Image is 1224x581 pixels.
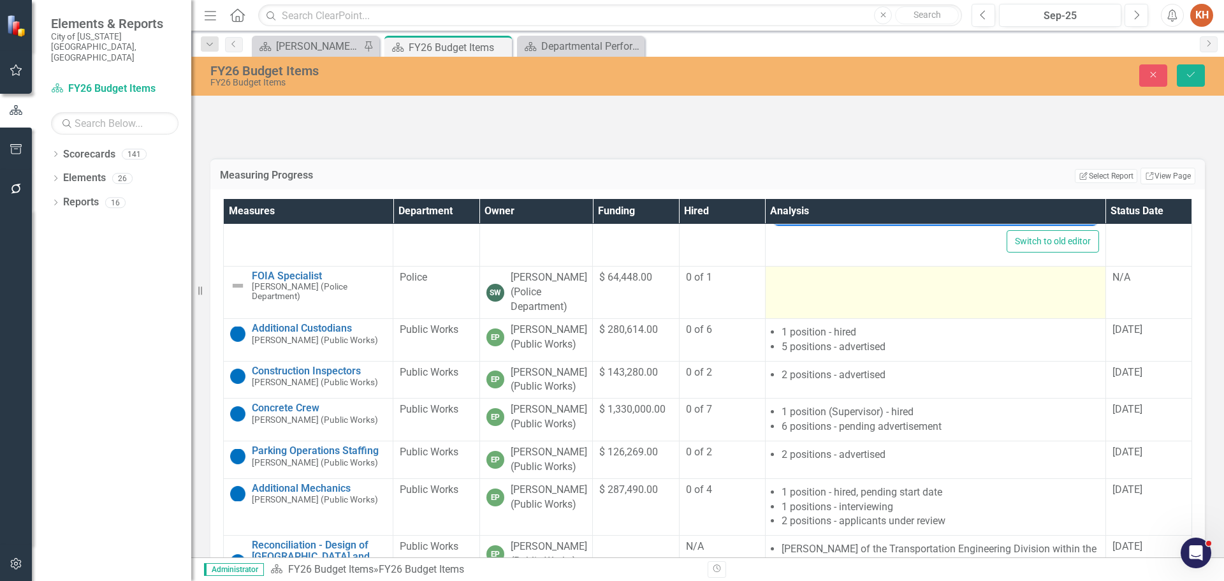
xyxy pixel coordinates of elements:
span: N/A [686,540,704,552]
span: 0 of 4 [686,483,712,496]
div: Departmental Performance Plans - 3 Columns [541,38,641,54]
li: 1 positions - interviewing [782,500,1099,515]
span: [DATE] [1112,446,1142,458]
a: Reconciliation - Design of [GEOGRAPHIC_DATA] and Lookout Sidewalks [252,540,386,573]
div: » [270,563,698,577]
span: Public Works [400,540,458,552]
a: Concrete Crew [252,402,386,414]
img: No Target Established [230,406,245,422]
div: Sep-25 [1003,8,1117,24]
small: [PERSON_NAME] (Public Works) [252,495,378,504]
div: FY26 Budget Items [379,563,464,575]
span: $ 280,614.00 [599,323,658,335]
img: No Target Established [230,449,245,464]
p: Applkication select - Reviewing Qualifications for Interviews [3,3,321,18]
span: 0 of 7 [686,403,712,415]
span: [DATE] [1112,540,1142,552]
div: EP [486,371,504,388]
div: 141 [122,149,147,159]
li: 1 position (Supervisor) - hired [782,405,1099,420]
div: EP [486,545,504,563]
img: No Target Established [230,369,245,384]
iframe: Intercom live chat [1181,538,1211,568]
small: City of [US_STATE][GEOGRAPHIC_DATA], [GEOGRAPHIC_DATA] [51,31,178,63]
img: ClearPoint Strategy [6,15,29,37]
div: [PERSON_NAME] (Public Works) [511,402,587,432]
span: $ 126,269.00 [599,446,658,458]
small: [PERSON_NAME] (Police Department) [252,282,386,301]
div: 16 [105,197,126,208]
div: [PERSON_NAME] (Public Works) [511,365,587,395]
span: $ 64,448.00 [599,271,652,283]
img: No Target Established [230,486,245,501]
span: $ 143,280.00 [599,366,658,378]
div: [PERSON_NAME] (Public Works) [511,483,587,512]
span: Police [400,271,427,283]
div: EP [486,408,504,426]
a: Reports [63,195,99,210]
li: 1 position - hired [782,325,1099,340]
button: Sep-25 [999,4,1121,27]
a: Construction Inspectors [252,365,386,377]
div: 26 [112,173,133,184]
span: Public Works [400,403,458,415]
a: Elements [63,171,106,186]
span: Search [914,10,941,20]
div: [PERSON_NAME] (Public Works) [511,445,587,474]
a: FY26 Budget Items [51,82,178,96]
li: 2 positions - advertised [782,368,1099,383]
input: Search ClearPoint... [258,4,962,27]
a: Additional Mechanics [252,483,386,494]
div: SW [486,284,504,302]
div: N/A [1112,270,1185,285]
button: Switch to old editor [1007,230,1099,253]
span: Public Works [400,483,458,496]
span: [DATE] [1112,366,1142,378]
span: 0 of 1 [686,271,712,283]
li: 2 positions - applicants under review [782,514,1099,529]
button: Select Report [1075,169,1137,183]
span: [DATE] [1112,403,1142,415]
span: Public Works [400,446,458,458]
img: No Target Established [230,327,245,342]
a: Additional Custodians [252,323,386,334]
li: 5 positions - advertised [782,340,1099,355]
a: FY26 Budget Items [288,563,374,575]
span: Elements & Reports [51,16,178,31]
div: EP [486,489,504,506]
button: KH [1190,4,1213,27]
div: [PERSON_NAME]'s Home [276,38,360,54]
a: Scorecards [63,147,115,162]
button: Search [895,6,959,24]
small: [PERSON_NAME] (Public Works) [252,458,378,467]
span: Administrator [204,563,264,576]
span: $ 1,330,000.00 [599,403,666,415]
span: 0 of 2 [686,446,712,458]
div: FY26 Budget Items [409,40,509,55]
small: [PERSON_NAME] (Public Works) [252,415,378,425]
span: [DATE] [1112,323,1142,335]
div: [PERSON_NAME] (Public Works) [511,323,587,352]
span: Public Works [400,366,458,378]
a: Parking Operations Staffing [252,445,386,457]
a: Departmental Performance Plans - 3 Columns [520,38,641,54]
div: FY26 Budget Items [210,78,768,87]
a: View Page [1140,168,1195,184]
div: FY26 Budget Items [210,64,768,78]
span: $ 287,490.00 [599,483,658,496]
span: 0 of 2 [686,366,712,378]
small: [PERSON_NAME] (Public Works) [252,378,378,387]
span: Public Works [400,323,458,335]
img: Not Defined [230,278,245,293]
li: 2 positions - advertised [782,448,1099,462]
small: [PERSON_NAME] (Public Works) [252,335,378,345]
span: [DATE] [1112,483,1142,496]
img: No Target Established [230,554,245,570]
h3: Measuring Progress [220,170,645,181]
li: 6 positions - pending advertisement [782,420,1099,434]
li: 1 position - hired, pending start date [782,485,1099,500]
div: EP [486,328,504,346]
li: [PERSON_NAME] of the Transportation Engineering Division within the PW/Engineering Group assigned... [782,542,1099,571]
div: [PERSON_NAME] (Public Works) [511,540,587,569]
